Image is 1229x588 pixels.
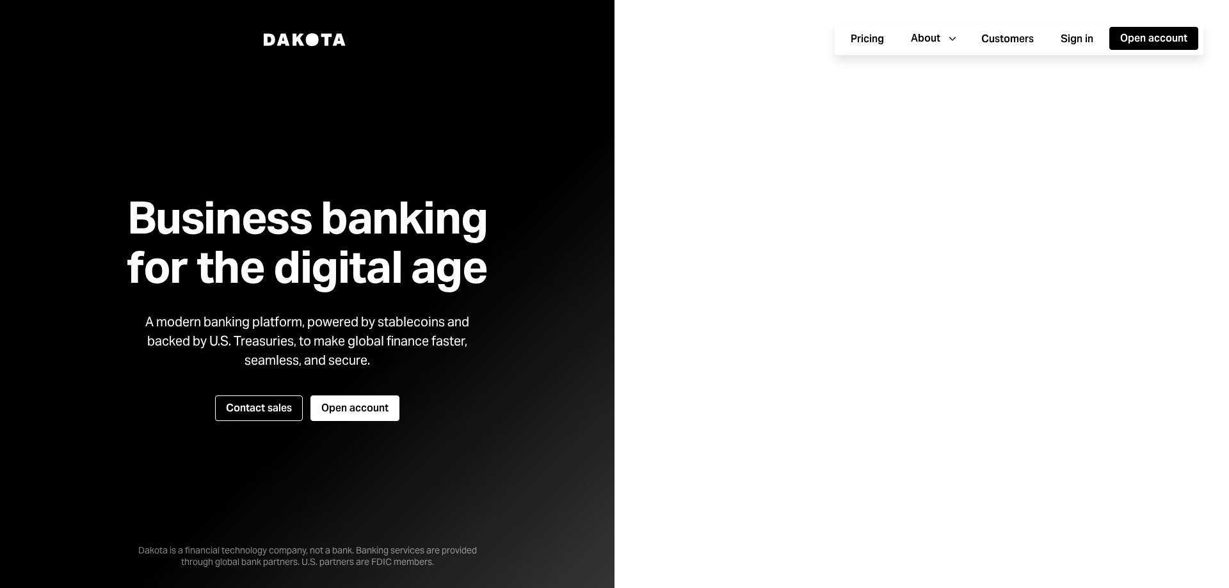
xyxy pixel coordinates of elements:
button: Sign in [1050,28,1104,51]
button: Pricing [840,28,895,51]
button: About [900,27,965,50]
button: Open account [1109,27,1198,50]
h1: Business banking for the digital age [111,193,503,292]
button: Contact sales [215,395,303,421]
button: Open account [310,395,399,421]
div: Dakota is a financial technology company, not a bank. Banking services are provided through globa... [115,524,499,568]
div: About [911,31,940,45]
a: Customers [970,26,1045,51]
a: Sign in [1050,26,1104,51]
a: Pricing [840,26,895,51]
button: Customers [970,28,1045,51]
div: A modern banking platform, powered by stablecoins and backed by U.S. Treasuries, to make global f... [134,312,480,370]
